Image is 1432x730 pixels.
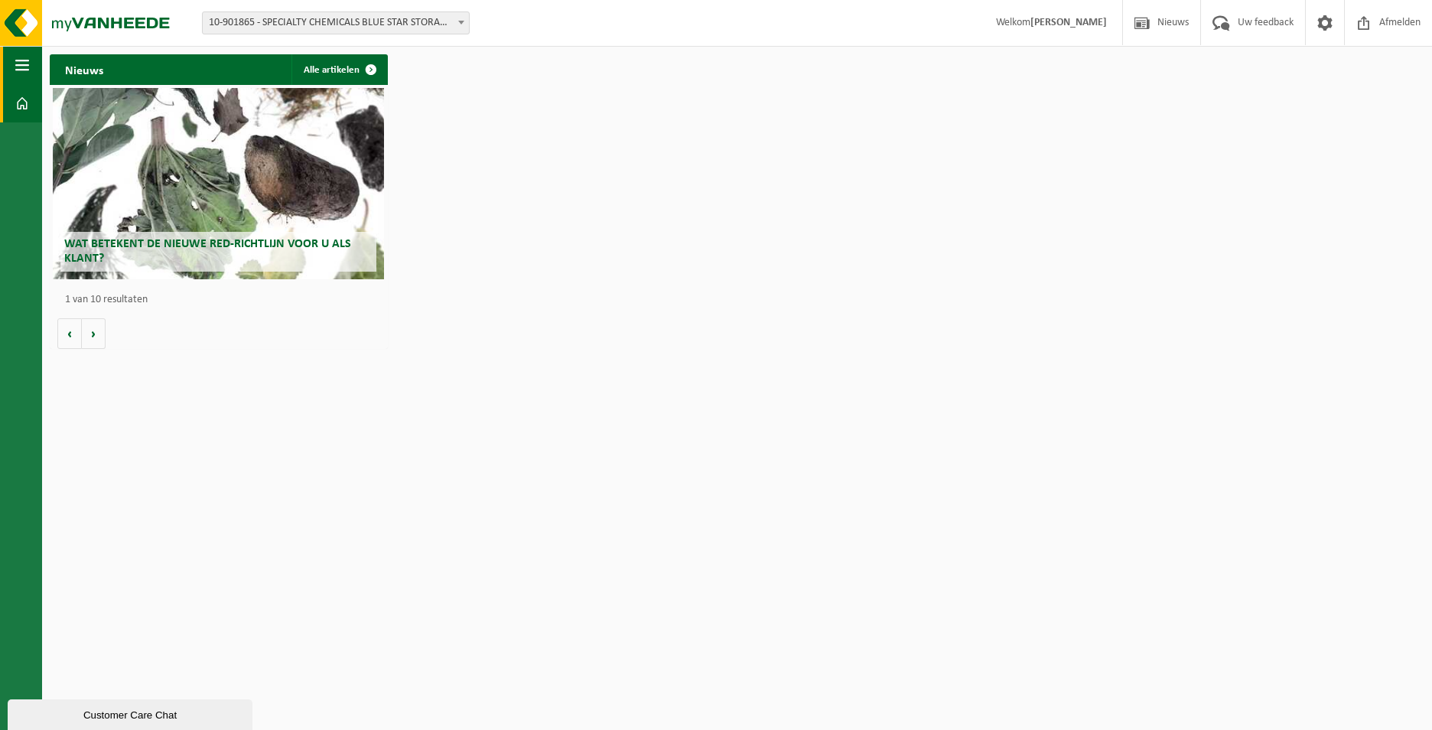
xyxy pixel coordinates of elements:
[1030,17,1107,28] strong: [PERSON_NAME]
[203,12,469,34] span: 10-901865 - SPECIALTY CHEMICALS BLUE STAR STORAGE - ZWIJNDRECHT
[8,696,255,730] iframe: chat widget
[53,88,384,279] a: Wat betekent de nieuwe RED-richtlijn voor u als klant?
[291,54,386,85] a: Alle artikelen
[65,295,380,305] p: 1 van 10 resultaten
[64,238,351,265] span: Wat betekent de nieuwe RED-richtlijn voor u als klant?
[50,54,119,84] h2: Nieuws
[202,11,470,34] span: 10-901865 - SPECIALTY CHEMICALS BLUE STAR STORAGE - ZWIJNDRECHT
[57,318,82,349] button: Vorige
[82,318,106,349] button: Volgende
